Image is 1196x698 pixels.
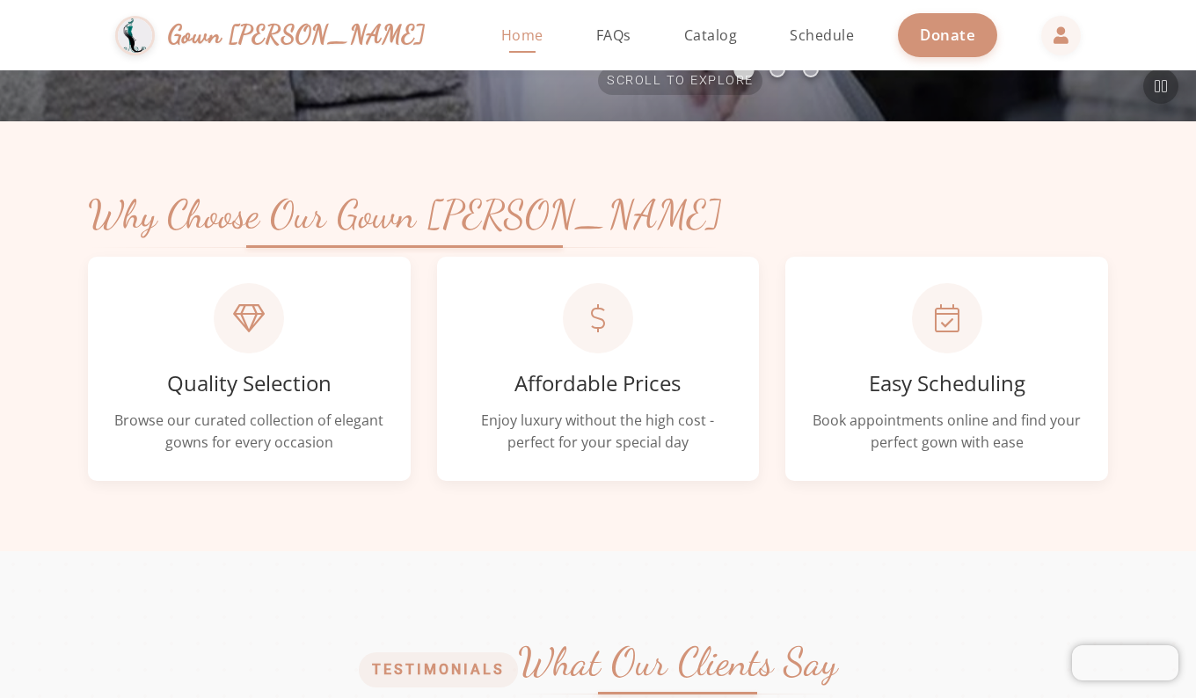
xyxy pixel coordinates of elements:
span: Catalog [684,25,738,45]
h3: Affordable Prices [463,371,733,396]
span: Schedule [790,25,854,45]
span: Scroll to explore [598,67,762,95]
span: FAQs [596,25,631,45]
a: Gown [PERSON_NAME] [115,11,443,60]
h3: Quality Selection [114,371,384,396]
h3: Easy Scheduling [812,371,1082,396]
span: Home [501,25,543,45]
h2: What Our Clients Say [518,639,837,687]
iframe: Chatra live chat [1072,645,1178,680]
h2: Why Choose Our Gown [PERSON_NAME] [88,192,721,239]
img: Gown Gmach Logo [115,16,155,55]
span: Gown [PERSON_NAME] [168,16,426,54]
a: Donate [898,13,997,56]
span: Donate [920,25,975,45]
p: Browse our curated collection of elegant gowns for every occasion [114,410,384,454]
p: Enjoy luxury without the high cost - perfect for your special day [463,410,733,454]
span: Testimonials [359,652,518,687]
p: Book appointments online and find your perfect gown with ease [812,410,1082,454]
